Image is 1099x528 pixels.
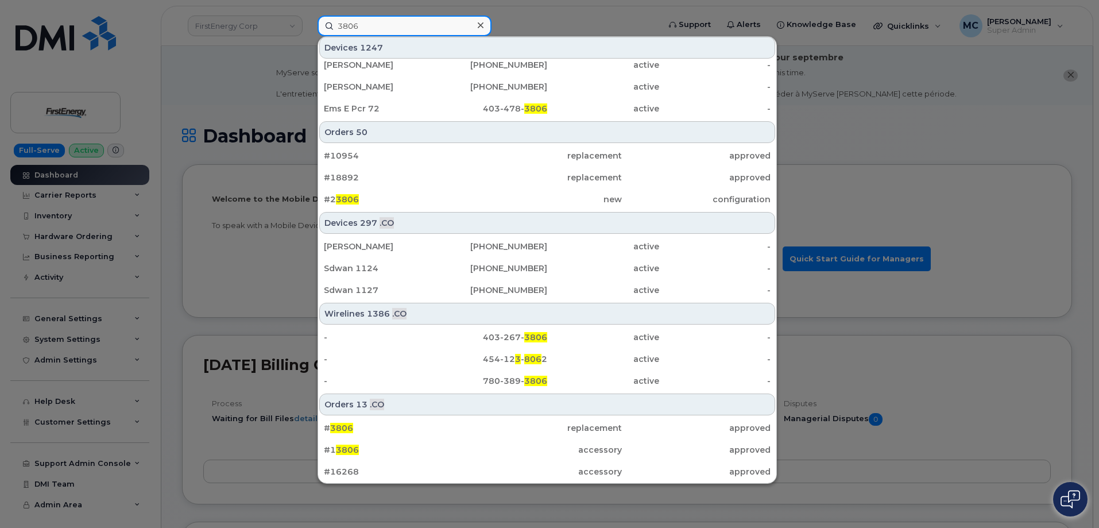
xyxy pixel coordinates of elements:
[473,172,621,183] div: replacement
[547,375,659,387] div: active
[436,353,548,365] div: 454-12 - 2
[319,394,775,415] div: Orders
[319,461,775,482] a: #16268accessoryapproved
[319,327,775,348] a: -403-267-3806active-
[336,445,359,455] span: 3806
[319,440,775,460] a: #13806accessoryapproved
[524,103,547,114] span: 3806
[515,354,521,364] span: 3
[622,422,771,434] div: approved
[324,466,473,477] div: #16268
[659,263,771,274] div: -
[473,194,621,205] div: new
[319,349,775,369] a: -454-123-8062active-
[436,103,548,114] div: 403-478-
[659,81,771,93] div: -
[622,150,771,161] div: approved
[659,59,771,71] div: -
[436,241,548,252] div: [PHONE_NUMBER]
[547,284,659,296] div: active
[547,353,659,365] div: active
[524,376,547,386] span: 3806
[324,422,473,434] div: #
[324,353,436,365] div: -
[324,375,436,387] div: -
[319,98,775,119] a: Ems E Pcr 72403-478-3806active-
[324,284,436,296] div: Sdwan 1127
[324,81,436,93] div: [PERSON_NAME]
[324,150,473,161] div: #10954
[659,241,771,252] div: -
[547,81,659,93] div: active
[436,284,548,296] div: [PHONE_NUMBER]
[319,37,775,59] div: Devices
[524,332,547,342] span: 3806
[356,399,367,410] span: 13
[524,354,541,364] span: 806
[324,332,436,343] div: -
[622,194,771,205] div: configuration
[622,444,771,456] div: approved
[324,263,436,274] div: Sdwan 1124
[319,121,775,143] div: Orders
[622,466,771,477] div: approved
[473,444,621,456] div: accessory
[1061,490,1080,508] img: Open chat
[319,371,775,391] a: -780-389-3806active-
[659,103,771,114] div: -
[473,466,621,477] div: accessory
[319,55,775,75] a: [PERSON_NAME][PHONE_NUMBER]active-
[436,59,548,71] div: [PHONE_NUMBER]
[547,103,659,114] div: active
[360,217,377,229] span: 297
[622,172,771,183] div: approved
[380,217,394,229] span: .CO
[324,103,436,114] div: Ems E Pcr 72
[319,236,775,257] a: [PERSON_NAME][PHONE_NUMBER]active-
[436,375,548,387] div: 780-389-
[319,303,775,325] div: Wirelines
[547,332,659,343] div: active
[659,284,771,296] div: -
[436,332,548,343] div: 403-267-
[392,308,407,319] span: .CO
[319,76,775,97] a: [PERSON_NAME][PHONE_NUMBER]active-
[356,126,367,138] span: 50
[436,81,548,93] div: [PHONE_NUMBER]
[330,423,353,433] span: 3806
[324,194,473,205] div: #2
[324,444,473,456] div: #1
[659,332,771,343] div: -
[319,167,775,188] a: #18892replacementapproved
[324,59,436,71] div: [PERSON_NAME]
[436,263,548,274] div: [PHONE_NUMBER]
[547,263,659,274] div: active
[324,172,473,183] div: #18892
[336,194,359,205] span: 3806
[473,150,621,161] div: replacement
[547,59,659,71] div: active
[547,241,659,252] div: active
[319,280,775,300] a: Sdwan 1127[PHONE_NUMBER]active-
[370,399,384,410] span: .CO
[324,241,436,252] div: [PERSON_NAME]
[659,375,771,387] div: -
[319,212,775,234] div: Devices
[319,418,775,438] a: #3806replacementapproved
[360,42,383,53] span: 1247
[473,422,621,434] div: replacement
[367,308,390,319] span: 1386
[659,353,771,365] div: -
[319,145,775,166] a: #10954replacementapproved
[319,258,775,279] a: Sdwan 1124[PHONE_NUMBER]active-
[319,189,775,210] a: #23806newconfiguration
